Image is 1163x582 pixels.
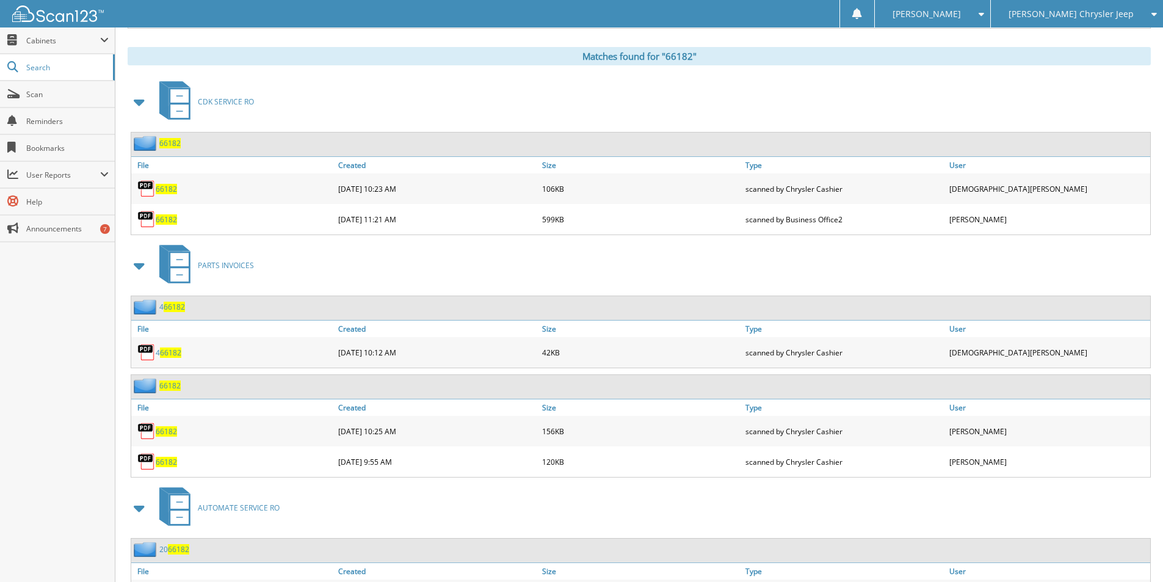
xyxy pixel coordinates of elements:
[539,207,743,231] div: 599KB
[946,399,1150,416] a: User
[134,378,159,393] img: folder2.png
[539,176,743,201] div: 106KB
[198,96,254,107] span: CDK SERVICE RO
[137,422,156,440] img: PDF.png
[156,184,177,194] a: 66182
[335,321,539,337] a: Created
[26,89,109,100] span: Scan
[156,347,181,358] a: 466182
[26,35,100,46] span: Cabinets
[539,399,743,416] a: Size
[742,176,946,201] div: scanned by Chrysler Cashier
[335,419,539,443] div: [DATE] 10:25 AM
[335,340,539,365] div: [DATE] 10:12 AM
[946,176,1150,201] div: [DEMOGRAPHIC_DATA][PERSON_NAME]
[159,380,181,391] a: 66182
[134,542,159,557] img: folder2.png
[893,10,961,18] span: [PERSON_NAME]
[156,214,177,225] a: 66182
[137,180,156,198] img: PDF.png
[131,563,335,580] a: File
[335,207,539,231] div: [DATE] 11:21 AM
[159,544,189,555] a: 2066182
[335,563,539,580] a: Created
[26,143,109,153] span: Bookmarks
[335,157,539,173] a: Created
[742,157,946,173] a: Type
[152,241,254,289] a: PARTS INVOICES
[137,343,156,362] img: PDF.png
[156,426,177,437] a: 66182
[152,484,280,532] a: AUTOMATE SERVICE RO
[742,563,946,580] a: Type
[26,224,109,234] span: Announcements
[335,176,539,201] div: [DATE] 10:23 AM
[946,449,1150,474] div: [PERSON_NAME]
[742,340,946,365] div: scanned by Chrysler Cashier
[198,503,280,513] span: AUTOMATE SERVICE RO
[26,62,107,73] span: Search
[152,78,254,126] a: CDK SERVICE RO
[26,170,100,180] span: User Reports
[164,302,185,312] span: 66182
[742,449,946,474] div: scanned by Chrysler Cashier
[137,453,156,471] img: PDF.png
[539,157,743,173] a: Size
[159,138,181,148] a: 66182
[134,136,159,151] img: folder2.png
[26,197,109,207] span: Help
[156,457,177,467] a: 66182
[946,563,1150,580] a: User
[100,224,110,234] div: 7
[742,321,946,337] a: Type
[539,340,743,365] div: 42KB
[160,347,181,358] span: 66182
[539,449,743,474] div: 120KB
[131,399,335,416] a: File
[539,419,743,443] div: 156KB
[137,210,156,228] img: PDF.png
[131,321,335,337] a: File
[128,47,1151,65] div: Matches found for "66182"
[946,157,1150,173] a: User
[539,563,743,580] a: Size
[742,419,946,443] div: scanned by Chrysler Cashier
[946,419,1150,443] div: [PERSON_NAME]
[12,5,104,22] img: scan123-logo-white.svg
[946,340,1150,365] div: [DEMOGRAPHIC_DATA][PERSON_NAME]
[131,157,335,173] a: File
[539,321,743,337] a: Size
[1009,10,1134,18] span: [PERSON_NAME] Chrysler Jeep
[168,544,189,555] span: 66182
[742,207,946,231] div: scanned by Business Office2
[159,302,185,312] a: 466182
[335,449,539,474] div: [DATE] 9:55 AM
[198,260,254,271] span: PARTS INVOICES
[335,399,539,416] a: Created
[134,299,159,315] img: folder2.png
[26,116,109,126] span: Reminders
[946,321,1150,337] a: User
[946,207,1150,231] div: [PERSON_NAME]
[742,399,946,416] a: Type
